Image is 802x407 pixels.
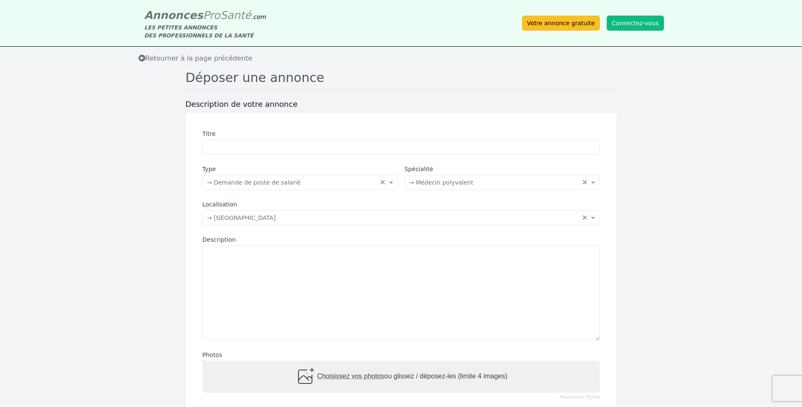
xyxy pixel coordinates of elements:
span: Annonces [144,9,203,21]
a: AnnoncesProSanté.com [144,9,266,21]
h3: Description de votre annonce [186,99,617,109]
a: Powered by PQINA [560,395,600,399]
span: Clear all [582,214,589,222]
i: Retourner à la liste [139,55,145,61]
label: Spécialité [405,165,600,173]
span: Pro [203,9,220,21]
span: Choisissez vos photos [317,373,384,380]
h1: Déposer une annonce [186,70,617,91]
span: Santé [220,9,251,21]
a: Votre annonce gratuite [522,16,600,31]
label: Type [202,165,398,173]
label: Photos [202,351,600,359]
span: Retourner à la page précédente [139,54,253,62]
div: LES PETITES ANNONCES DES PROFESSIONNELS DE LA SANTÉ [144,24,266,40]
div: ou glissez / déposez-les (limite 4 images) [295,367,507,387]
label: Localisation [202,200,600,209]
span: Clear all [582,178,589,187]
label: Titre [202,129,600,138]
button: Connectez-vous [607,16,664,31]
span: .com [251,13,266,20]
label: Description [202,235,600,244]
span: Clear all [380,178,387,187]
